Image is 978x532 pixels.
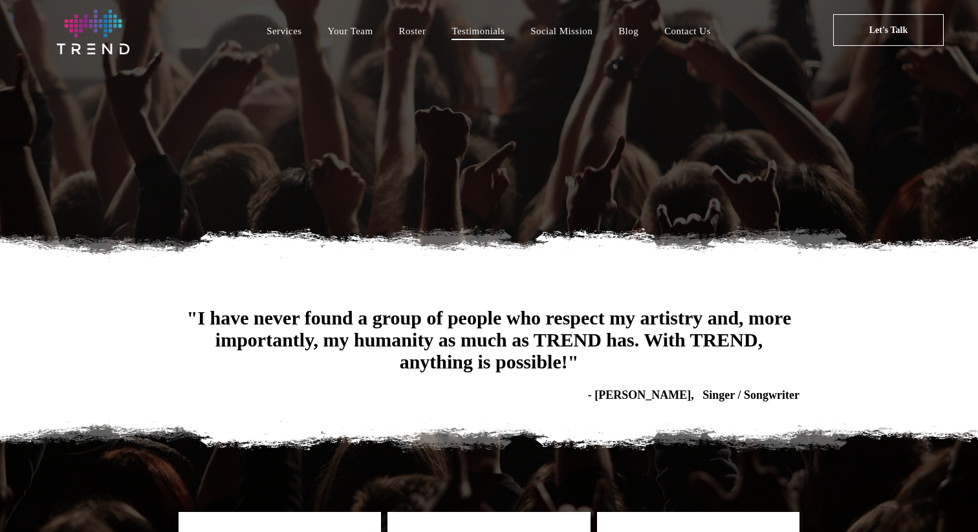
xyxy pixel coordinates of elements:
iframe: Chat Widget [913,470,978,532]
a: Social Mission [523,23,619,41]
a: Blog [619,23,668,41]
a: Services [228,23,295,41]
img: logo [57,10,129,54]
a: Let's Talk [833,14,944,46]
a: Your Team [294,23,375,41]
span: "I have never found a group of people who respect my artistry and, more importantly, my humanity ... [203,311,776,383]
span: Let's Talk [866,15,910,47]
a: Roster [375,23,433,41]
a: Testimonials [433,23,523,41]
a: Contact Us [668,23,750,41]
b: - [PERSON_NAME], Singer / Songwriter [557,398,799,412]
